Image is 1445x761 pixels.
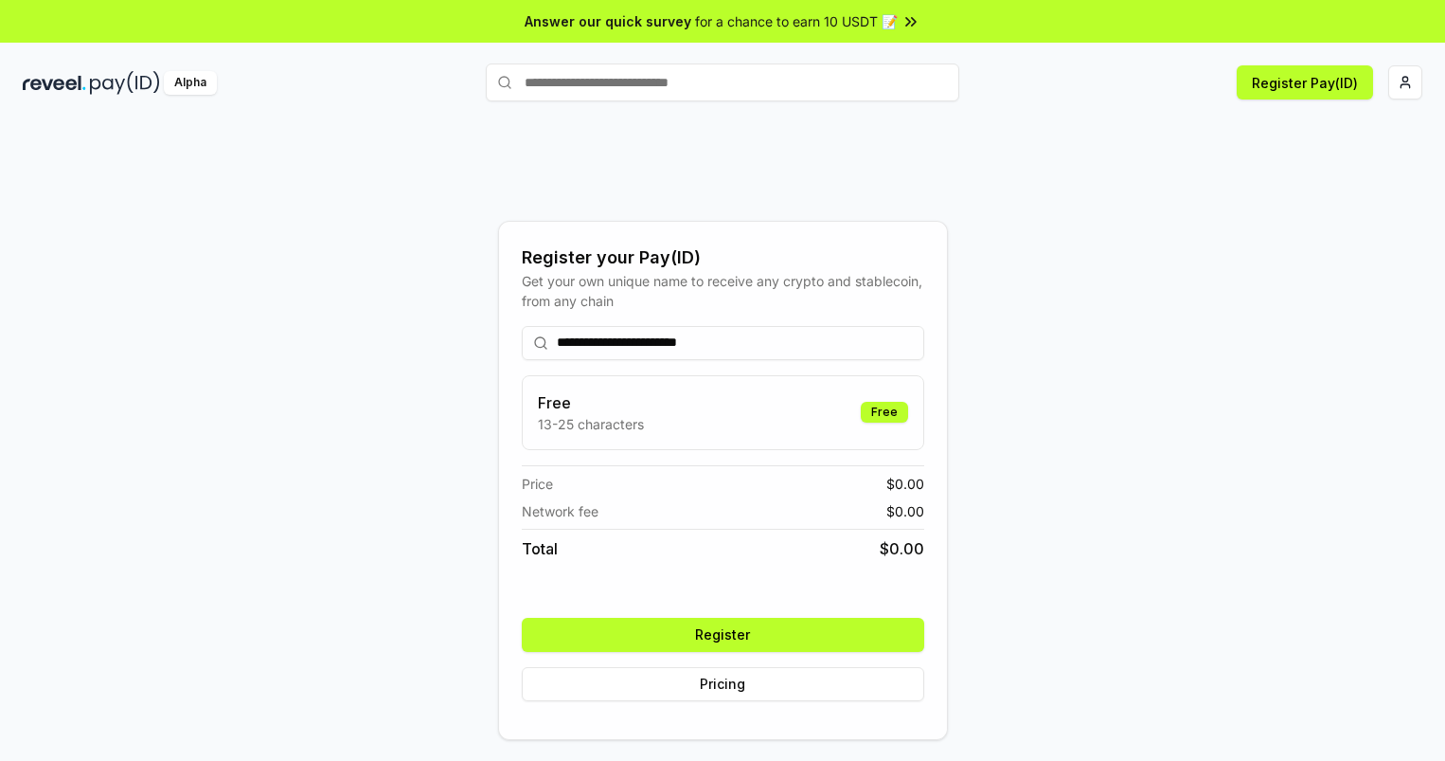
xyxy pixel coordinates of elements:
[522,474,553,494] span: Price
[880,537,924,560] span: $ 0.00
[90,71,160,95] img: pay_id
[522,618,924,652] button: Register
[538,414,644,434] p: 13-25 characters
[886,474,924,494] span: $ 0.00
[522,537,558,560] span: Total
[522,245,924,271] div: Register your Pay(ID)
[522,271,924,311] div: Get your own unique name to receive any crypto and stablecoin, from any chain
[164,71,217,95] div: Alpha
[23,71,86,95] img: reveel_dark
[886,501,924,521] span: $ 0.00
[861,402,908,423] div: Free
[522,667,924,701] button: Pricing
[1237,65,1373,100] button: Register Pay(ID)
[695,11,898,31] span: for a chance to earn 10 USDT 📝
[538,391,644,414] h3: Free
[525,11,691,31] span: Answer our quick survey
[522,501,598,521] span: Network fee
